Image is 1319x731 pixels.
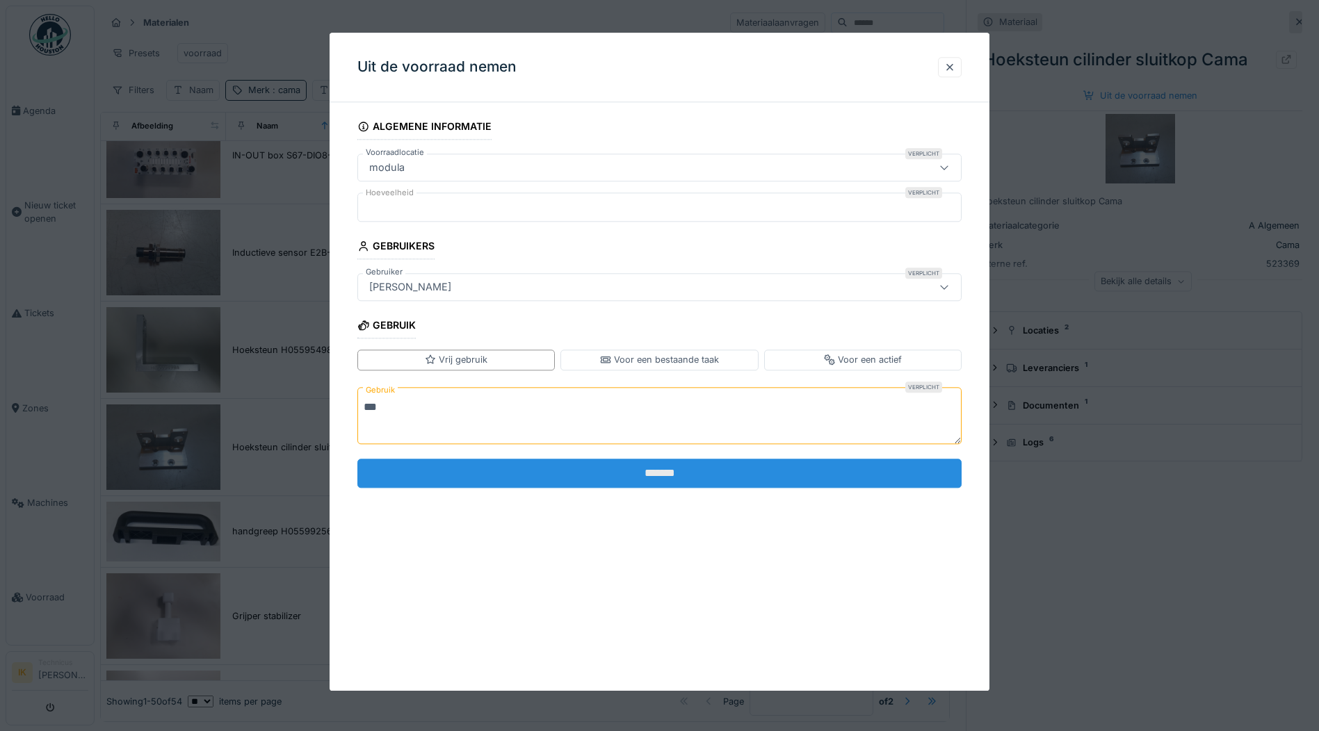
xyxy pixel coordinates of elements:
[905,381,942,393] div: Verplicht
[425,354,487,367] div: Vrij gebruik
[363,267,405,279] label: Gebruiker
[905,187,942,198] div: Verplicht
[363,187,416,199] label: Hoeveelheid
[364,160,410,175] div: modula
[357,315,416,339] div: Gebruik
[363,381,398,399] label: Gebruik
[905,268,942,279] div: Verplicht
[905,148,942,159] div: Verplicht
[600,354,719,367] div: Voor een bestaande taak
[363,147,427,158] label: Voorraadlocatie
[357,236,435,259] div: Gebruikers
[357,58,517,76] h3: Uit de voorraad nemen
[364,280,457,295] div: [PERSON_NAME]
[824,354,902,367] div: Voor een actief
[357,116,492,140] div: Algemene informatie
